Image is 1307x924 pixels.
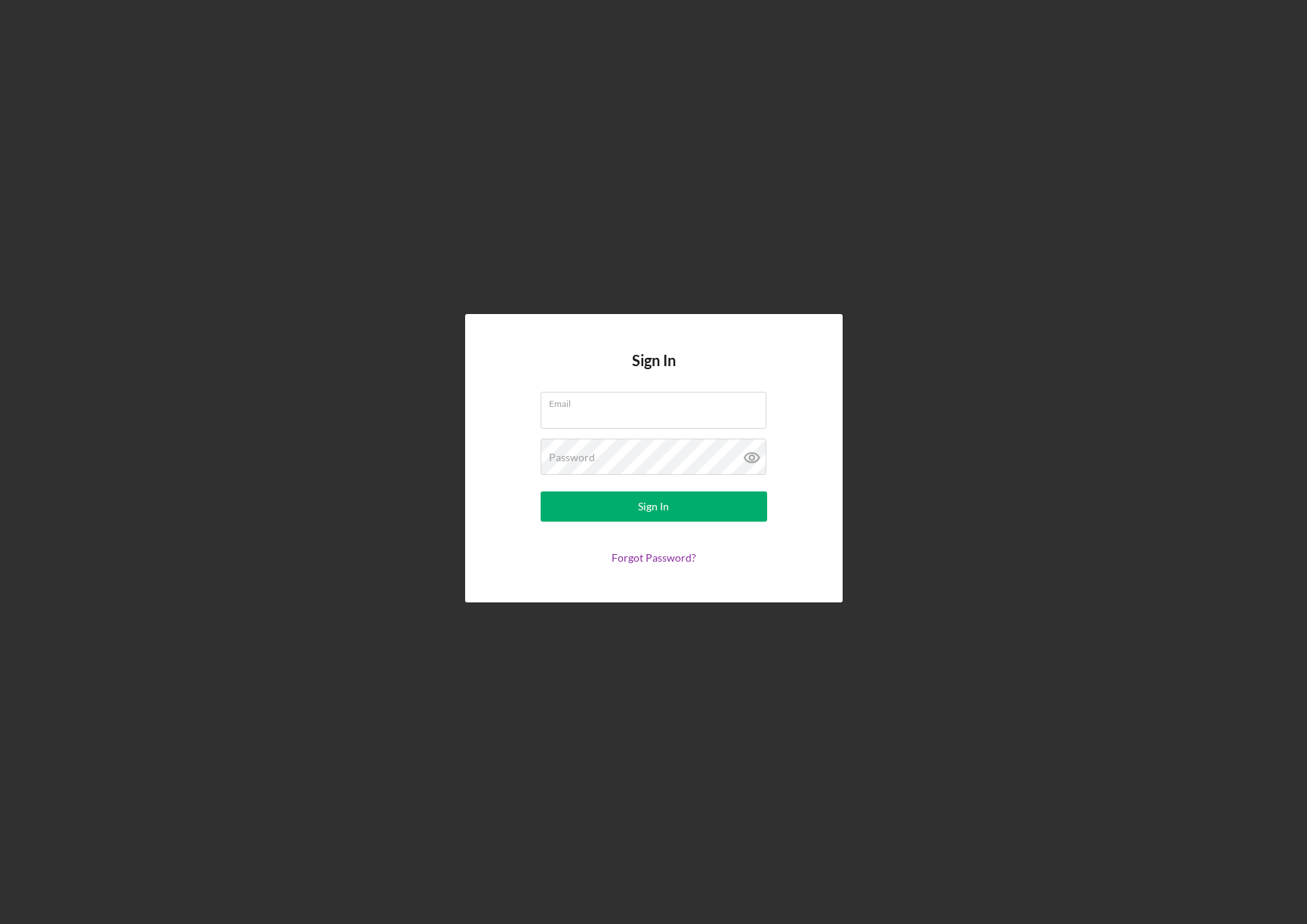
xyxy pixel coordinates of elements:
[632,352,676,392] h4: Sign In
[549,451,595,464] label: Password
[541,491,767,522] button: Sign In
[612,551,696,564] a: Forgot Password?
[549,393,766,409] label: Email
[638,491,669,522] div: Sign In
